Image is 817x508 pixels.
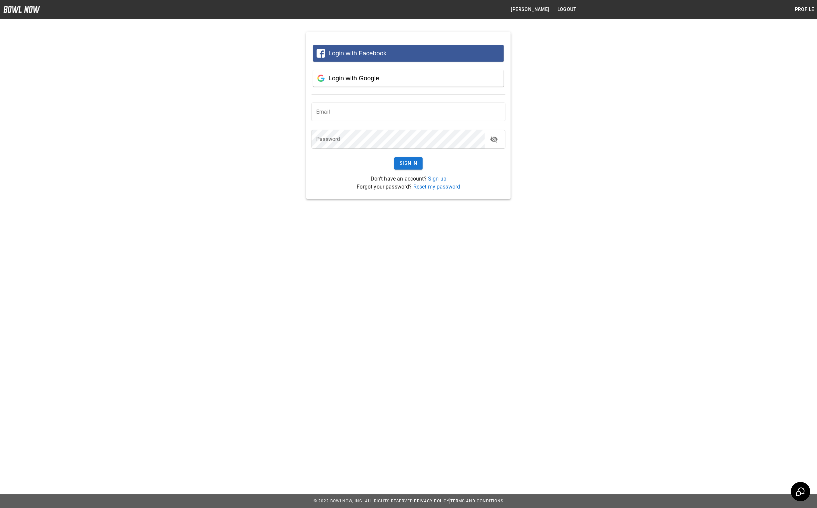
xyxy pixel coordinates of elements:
[428,176,446,182] a: Sign up
[314,499,414,503] span: © 2022 BowlNow, Inc. All Rights Reserved.
[508,3,552,16] button: [PERSON_NAME]
[313,70,503,87] button: Login with Google
[792,3,817,16] button: Profile
[329,75,379,82] span: Login with Google
[394,157,423,170] button: Sign In
[329,50,387,57] span: Login with Facebook
[3,6,40,13] img: logo
[312,175,505,183] p: Don't have an account?
[313,45,503,62] button: Login with Facebook
[312,183,505,191] p: Forgot your password?
[487,133,501,146] button: toggle password visibility
[555,3,579,16] button: Logout
[413,184,460,190] a: Reset my password
[450,499,503,503] a: Terms and Conditions
[414,499,449,503] a: Privacy Policy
